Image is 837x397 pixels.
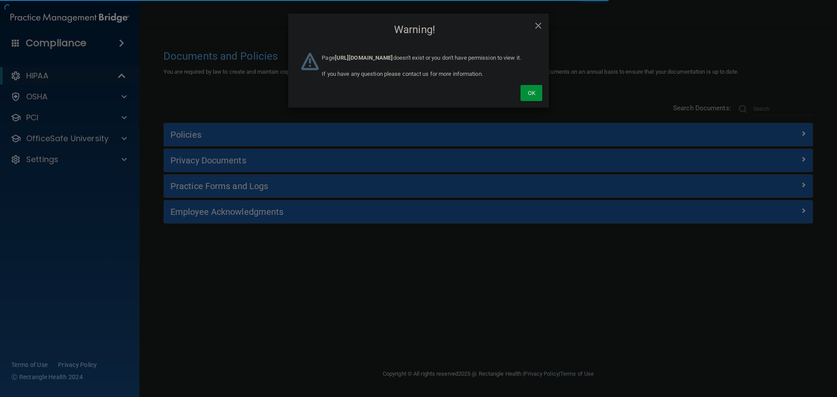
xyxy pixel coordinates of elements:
[335,54,393,61] b: [URL][DOMAIN_NAME]
[322,53,536,63] p: Page doesn't exist or you don't have permission to view it.
[295,20,542,39] h4: Warning!
[322,69,536,79] p: If you have any question please contact us for more information.
[521,85,542,101] button: Ok
[534,16,542,33] span: ×
[301,53,319,70] img: warning-logo.669c17dd.png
